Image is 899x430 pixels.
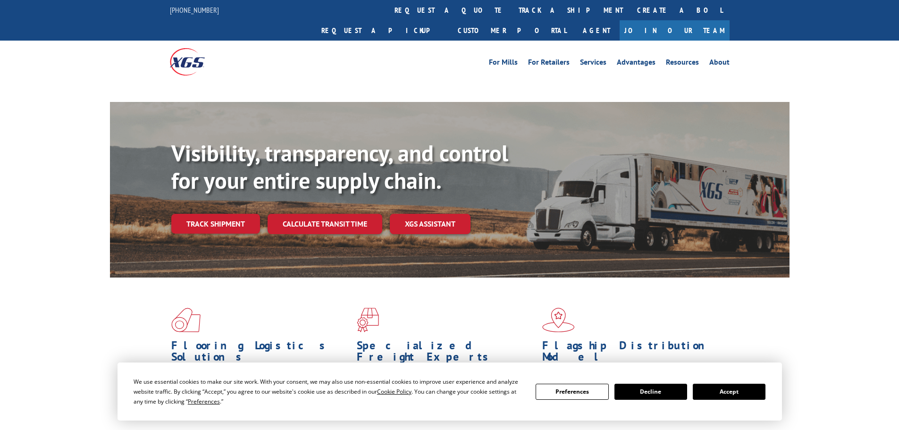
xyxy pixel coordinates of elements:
[693,384,765,400] button: Accept
[489,59,518,69] a: For Mills
[666,59,699,69] a: Resources
[617,59,655,69] a: Advantages
[620,20,730,41] a: Join Our Team
[171,308,201,332] img: xgs-icon-total-supply-chain-intelligence-red
[357,340,535,367] h1: Specialized Freight Experts
[188,397,220,405] span: Preferences
[451,20,573,41] a: Customer Portal
[171,340,350,367] h1: Flooring Logistics Solutions
[171,214,260,234] a: Track shipment
[709,59,730,69] a: About
[377,388,412,396] span: Cookie Policy
[542,308,575,332] img: xgs-icon-flagship-distribution-model-red
[170,5,219,15] a: [PHONE_NUMBER]
[536,384,608,400] button: Preferences
[614,384,687,400] button: Decline
[268,214,382,234] a: Calculate transit time
[580,59,606,69] a: Services
[542,340,721,367] h1: Flagship Distribution Model
[357,308,379,332] img: xgs-icon-focused-on-flooring-red
[573,20,620,41] a: Agent
[314,20,451,41] a: Request a pickup
[390,214,471,234] a: XGS ASSISTANT
[118,363,782,421] div: Cookie Consent Prompt
[134,377,524,406] div: We use essential cookies to make our site work. With your consent, we may also use non-essential ...
[171,138,508,195] b: Visibility, transparency, and control for your entire supply chain.
[528,59,570,69] a: For Retailers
